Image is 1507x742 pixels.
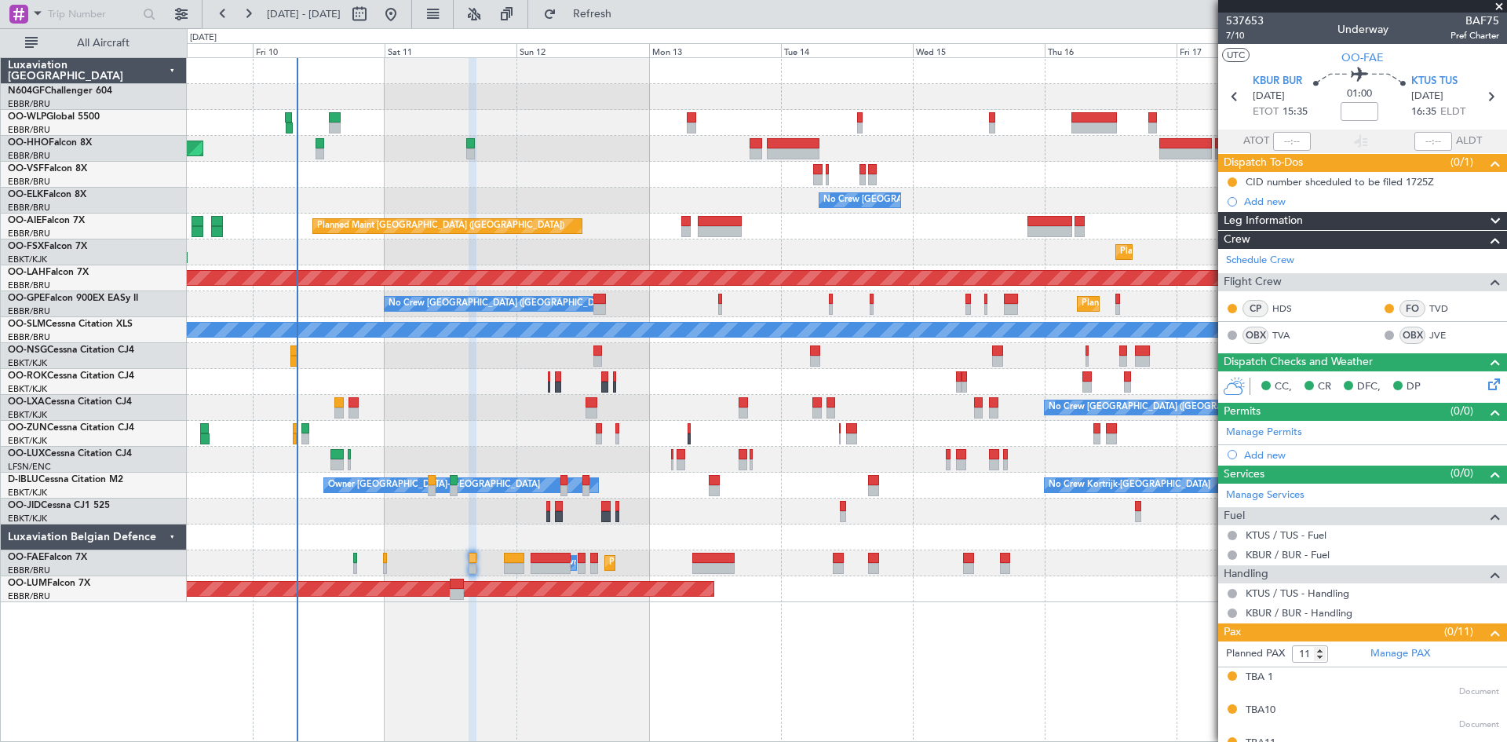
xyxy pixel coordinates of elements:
input: Trip Number [48,2,138,26]
div: Underway [1337,21,1388,38]
div: TBA 1 [1246,670,1273,685]
span: [DATE] - [DATE] [267,7,341,21]
span: [DATE] [1411,89,1443,104]
div: Planned Maint Melsbroek Air Base [609,551,746,575]
span: CR [1318,379,1331,395]
span: (0/11) [1444,623,1473,640]
a: EBBR/BRU [8,202,50,214]
div: Add new [1244,195,1499,208]
span: BAF75 [1450,13,1499,29]
span: Crew [1224,231,1250,249]
a: OO-JIDCessna CJ1 525 [8,501,110,510]
a: EBKT/KJK [8,383,47,395]
a: EBKT/KJK [8,487,47,499]
a: OO-WLPGlobal 5500 [8,112,100,122]
a: EBKT/KJK [8,513,47,525]
a: EBBR/BRU [8,228,50,239]
div: Add new [1244,448,1499,462]
a: EBBR/BRU [8,305,50,317]
div: [DATE] [190,31,217,45]
a: KBUR / BUR - Handling [1246,606,1352,620]
div: No Crew [GEOGRAPHIC_DATA] ([GEOGRAPHIC_DATA] National) [1049,396,1312,419]
a: EBKT/KJK [8,357,47,369]
a: OO-SLMCessna Citation XLS [8,320,133,329]
span: Dispatch To-Dos [1224,154,1303,172]
a: OO-ZUNCessna Citation CJ4 [8,423,134,433]
a: EBBR/BRU [8,150,50,162]
div: FO [1399,300,1425,317]
span: ETOT [1253,104,1279,120]
span: Fuel [1224,507,1245,525]
a: OO-NSGCessna Citation CJ4 [8,345,134,355]
a: OO-HHOFalcon 8X [8,138,92,148]
a: OO-FSXFalcon 7X [8,242,87,251]
span: OO-LUM [8,579,47,588]
span: Refresh [560,9,626,20]
a: TVA [1272,328,1308,342]
span: Pax [1224,623,1241,641]
span: Pref Charter [1450,29,1499,42]
div: OBX [1399,327,1425,344]
span: Permits [1224,403,1261,421]
label: Planned PAX [1226,646,1285,662]
a: OO-LUMFalcon 7X [8,579,90,588]
a: OO-LAHFalcon 7X [8,268,89,277]
button: All Aircraft [17,31,170,56]
a: Manage PAX [1370,646,1430,662]
div: OBX [1242,327,1268,344]
div: Planned Maint Kortrijk-[GEOGRAPHIC_DATA] [1120,240,1303,264]
a: OO-LXACessna Citation CJ4 [8,397,132,407]
a: OO-GPEFalcon 900EX EASy II [8,294,138,303]
a: N604GFChallenger 604 [8,86,112,96]
div: Sat 11 [385,43,516,57]
div: Thu 16 [1045,43,1177,57]
input: --:-- [1273,132,1311,151]
a: EBBR/BRU [8,565,50,576]
span: OO-FAE [8,553,44,562]
a: EBKT/KJK [8,435,47,447]
span: 7/10 [1226,29,1264,42]
span: OO-SLM [8,320,46,329]
a: Schedule Crew [1226,253,1294,269]
span: (0/0) [1450,465,1473,481]
button: Refresh [536,2,630,27]
span: [DATE] [1253,89,1285,104]
span: N604GF [8,86,45,96]
a: EBBR/BRU [8,590,50,602]
div: Thu 9 [121,43,253,57]
span: OO-ROK [8,371,47,381]
span: ELDT [1440,104,1465,120]
div: Sun 12 [516,43,648,57]
a: Manage Permits [1226,425,1302,440]
span: Leg Information [1224,212,1303,230]
span: D-IBLU [8,475,38,484]
span: All Aircraft [41,38,166,49]
span: DFC, [1357,379,1381,395]
span: KTUS TUS [1411,74,1458,90]
span: ALDT [1456,133,1482,149]
span: (0/1) [1450,154,1473,170]
a: EBKT/KJK [8,254,47,265]
div: Mon 13 [649,43,781,57]
div: Planned Maint [GEOGRAPHIC_DATA] ([GEOGRAPHIC_DATA] National) [1082,292,1366,316]
span: 16:35 [1411,104,1436,120]
a: KTUS / TUS - Fuel [1246,528,1326,542]
span: OO-NSG [8,345,47,355]
a: KTUS / TUS - Handling [1246,587,1349,600]
span: OO-FAE [1341,49,1384,66]
span: OO-LXA [8,397,45,407]
span: OO-ZUN [8,423,47,433]
a: TVD [1429,302,1465,316]
span: Services [1224,466,1264,484]
a: OO-FAEFalcon 7X [8,553,87,562]
span: OO-HHO [8,138,49,148]
span: OO-LAH [8,268,46,277]
span: Flight Crew [1224,273,1282,291]
a: OO-AIEFalcon 7X [8,216,85,225]
div: No Crew [GEOGRAPHIC_DATA] ([GEOGRAPHIC_DATA] National) [823,188,1086,212]
div: Owner [GEOGRAPHIC_DATA]-[GEOGRAPHIC_DATA] [328,473,540,497]
div: TBA10 [1246,703,1275,718]
a: HDS [1272,302,1308,316]
div: Fri 17 [1177,43,1308,57]
div: Wed 15 [913,43,1045,57]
